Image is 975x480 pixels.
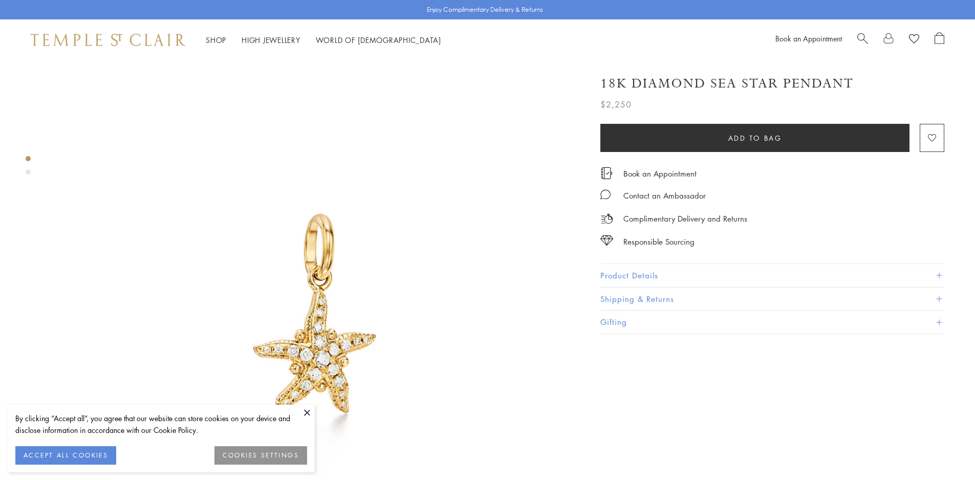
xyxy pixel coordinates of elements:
[623,189,706,202] div: Contact an Ambassador
[206,34,441,47] nav: Main navigation
[600,98,632,111] span: $2,250
[316,35,441,45] a: World of [DEMOGRAPHIC_DATA]World of [DEMOGRAPHIC_DATA]
[600,288,944,311] button: Shipping & Returns
[775,33,842,43] a: Book an Appointment
[15,412,307,436] div: By clicking “Accept all”, you agree that our website can store cookies on your device and disclos...
[935,32,944,48] a: Open Shopping Bag
[623,235,695,248] div: Responsible Sourcing
[924,432,965,470] iframe: Gorgias live chat messenger
[600,264,944,287] button: Product Details
[427,5,543,15] p: Enjoy Complimentary Delivery & Returns
[600,124,909,152] button: Add to bag
[857,32,868,48] a: Search
[600,75,854,93] h1: 18K Diamond Sea Star Pendant
[15,446,116,465] button: ACCEPT ALL COOKIES
[600,311,944,334] button: Gifting
[600,189,611,200] img: MessageIcon-01_2.svg
[600,167,613,179] img: icon_appointment.svg
[600,212,613,225] img: icon_delivery.svg
[600,235,613,246] img: icon_sourcing.svg
[909,32,919,48] a: View Wishlist
[26,154,31,183] div: Product gallery navigation
[623,212,747,225] p: Complimentary Delivery and Returns
[206,35,226,45] a: ShopShop
[623,168,697,179] a: Book an Appointment
[214,446,307,465] button: COOKIES SETTINGS
[31,34,185,46] img: Temple St. Clair
[242,35,300,45] a: High JewelleryHigh Jewellery
[728,133,782,144] span: Add to bag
